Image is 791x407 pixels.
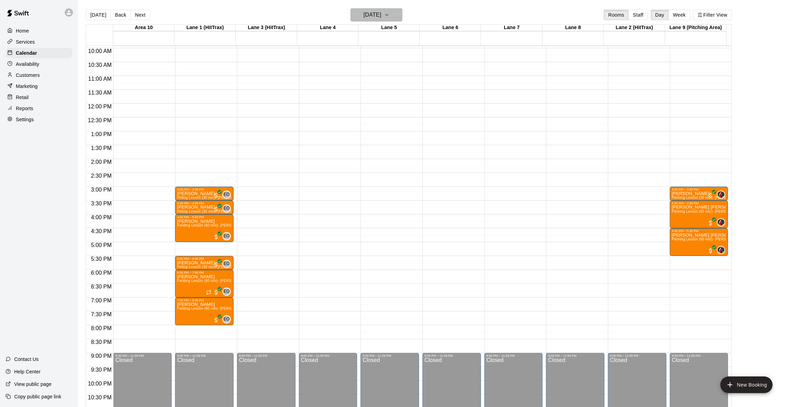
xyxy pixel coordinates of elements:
h6: [DATE] [364,10,381,20]
span: Kyle Bunn [720,246,725,254]
button: add [720,377,773,393]
span: 1:00 PM [89,131,113,137]
span: Fielding Lesson (60 min)- [PERSON_NAME] [177,279,250,283]
div: Eric Opelski [222,191,231,199]
span: Kyle Bunn [720,191,725,199]
div: 9:00 PM – 11:59 PM [548,354,602,357]
p: Calendar [16,50,37,56]
span: 12:30 PM [86,117,113,123]
span: Pitching Lesson (60 min)- [PERSON_NAME] [672,210,745,213]
p: View public page [14,381,52,388]
span: 9:00 PM [89,353,113,359]
span: EO [224,205,230,212]
button: [DATE] [351,8,402,21]
button: [DATE] [86,10,111,20]
img: Kyle Bunn [718,247,725,254]
span: Pitching Lesson (30 min)- [PERSON_NAME] [672,196,745,200]
div: 3:00 PM – 3:30 PM [177,188,231,191]
span: Hitting Lesson (30 min)- [PERSON_NAME] [177,210,248,213]
div: Eric Opelski [222,204,231,213]
span: Eric Opelski [225,232,231,240]
button: Next [130,10,150,20]
button: Back [110,10,131,20]
span: 12:00 PM [86,104,113,109]
span: EO [224,260,230,267]
div: 4:00 PM – 5:00 PM [177,215,231,219]
span: 8:30 PM [89,339,113,345]
div: Settings [6,114,72,125]
p: Availability [16,61,39,68]
span: All customers have paid [213,206,220,213]
span: 10:30 AM [87,62,113,68]
span: 6:30 PM [89,284,113,290]
div: 3:00 PM – 3:30 PM [672,188,726,191]
div: 3:00 PM – 3:30 PM: Henry Kunz [175,187,234,201]
span: EO [224,288,230,295]
span: 11:30 AM [87,90,113,96]
div: Eric Opelski [222,260,231,268]
button: Day [651,10,669,20]
span: 2:00 PM [89,159,113,165]
div: 3:30 PM – 4:00 PM: Jack Kunz [175,201,234,214]
div: Lane 9 (Pitching Area) [665,25,726,31]
div: Kyle Bunn [717,218,725,227]
div: 4:00 PM – 5:00 PM: Sutton Reid [175,214,234,242]
div: 7:00 PM – 8:00 PM [177,299,231,302]
p: Home [16,27,29,34]
a: Marketing [6,81,72,91]
div: Kyle Bunn [717,191,725,199]
span: All customers have paid [707,247,714,254]
div: Eric Opelski [222,315,231,324]
div: 3:30 PM – 4:30 PM [672,202,726,205]
div: 3:30 PM – 4:30 PM: Pitching Lesson (60 min)- Kyle Bunn [670,201,728,228]
p: Services [16,38,35,45]
span: 10:30 PM [86,395,113,400]
a: Services [6,37,72,47]
p: Settings [16,116,34,123]
span: 3:30 PM [89,201,113,206]
span: Hitting Lesson (30 min)- [PERSON_NAME] [177,265,248,269]
div: 9:00 PM – 11:59 PM [239,354,293,357]
span: All customers have paid [213,317,220,324]
span: All customers have paid [213,289,220,296]
span: EO [224,233,230,240]
span: Kyle Bunn [720,218,725,227]
span: Eric Opelski [225,287,231,296]
div: Home [6,26,72,36]
div: Kyle Bunn [717,246,725,254]
div: Lane 1 (HitTrax) [174,25,236,31]
div: Lane 3 (HitTrax) [236,25,297,31]
div: Area 10 [113,25,174,31]
span: 1:30 PM [89,145,113,151]
span: 3:00 PM [89,187,113,193]
button: Rooms [604,10,629,20]
div: 9:00 PM – 11:59 PM [672,354,726,357]
span: 10:00 AM [87,48,113,54]
a: Reports [6,103,72,114]
div: 9:00 PM – 11:59 PM [610,354,664,357]
p: Help Center [14,368,40,375]
span: EO [224,316,230,323]
a: Availability [6,59,72,69]
div: 7:00 PM – 8:00 PM: Camren Chinners [175,298,234,325]
button: Filter View [693,10,732,20]
span: 4:30 PM [89,228,113,234]
p: Customers [16,72,40,79]
div: Customers [6,70,72,80]
span: 7:00 PM [89,298,113,303]
div: 3:00 PM – 3:30 PM: Pitching Lesson (30 min)- Kyle Bunn [670,187,728,201]
img: Kyle Bunn [718,219,725,226]
a: Calendar [6,48,72,58]
span: 7:30 PM [89,311,113,317]
div: 6:00 PM – 7:00 PM: Kylee Volosin [175,270,234,298]
span: Eric Opelski [225,204,231,213]
span: All customers have paid [707,192,714,199]
button: Staff [628,10,648,20]
p: Marketing [16,83,38,90]
span: Hitting Lesson (30 min)- [PERSON_NAME] [177,196,248,200]
div: 3:30 PM – 4:00 PM [177,202,231,205]
span: All customers have paid [213,192,220,199]
button: Week [669,10,690,20]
